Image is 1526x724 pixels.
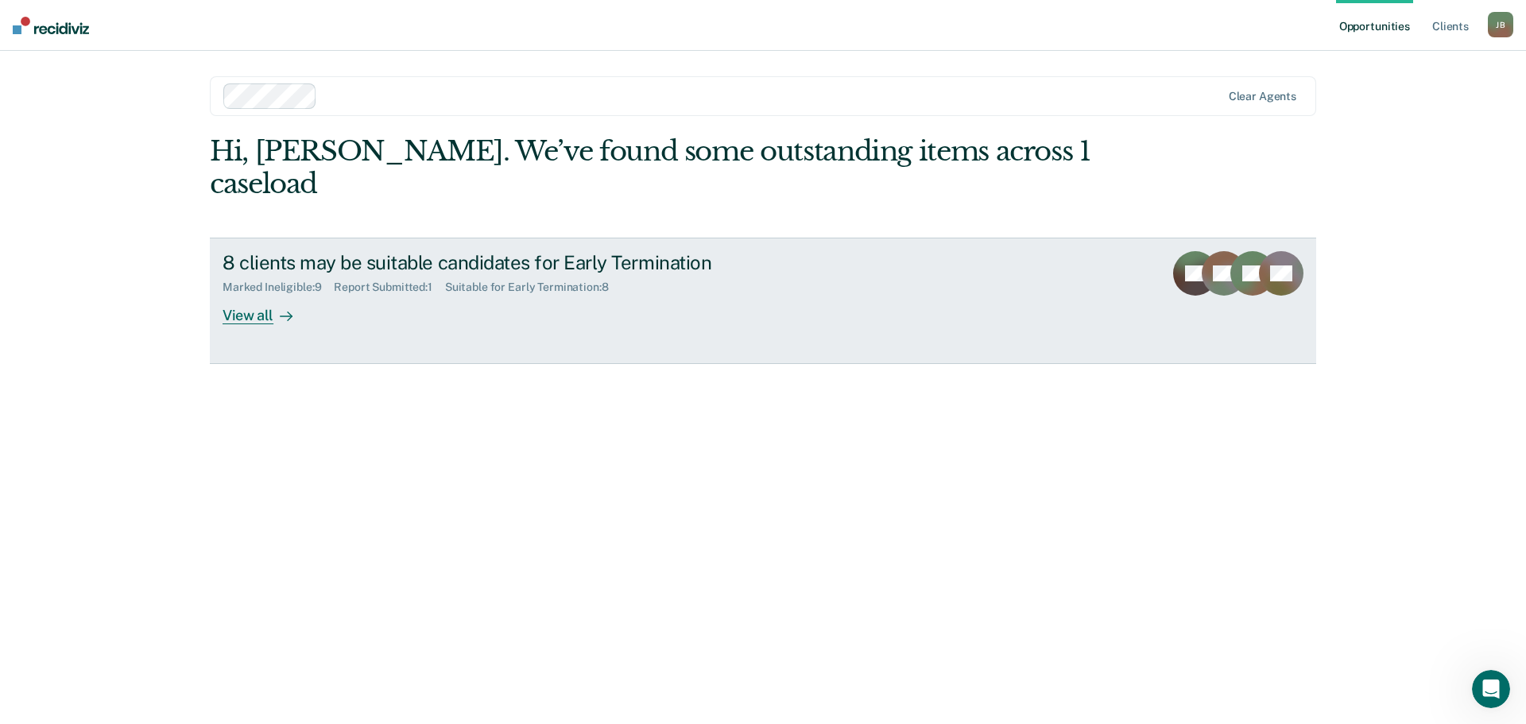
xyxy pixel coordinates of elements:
[334,281,445,294] div: Report Submitted : 1
[210,135,1095,200] div: Hi, [PERSON_NAME]. We’ve found some outstanding items across 1 caseload
[1488,12,1513,37] button: JB
[1229,90,1296,103] div: Clear agents
[223,251,780,274] div: 8 clients may be suitable candidates for Early Termination
[445,281,622,294] div: Suitable for Early Termination : 8
[13,17,89,34] img: Recidiviz
[210,238,1316,363] a: 8 clients may be suitable candidates for Early TerminationMarked Ineligible:9Report Submitted:1Su...
[223,294,312,325] div: View all
[223,281,334,294] div: Marked Ineligible : 9
[1488,12,1513,37] div: J B
[1472,670,1510,708] iframe: Intercom live chat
